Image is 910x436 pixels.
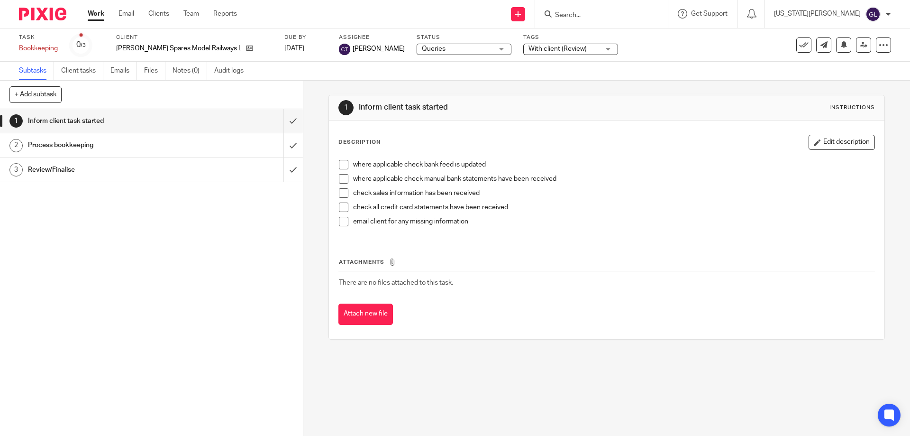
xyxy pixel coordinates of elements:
[9,114,23,128] div: 1
[110,62,137,80] a: Emails
[9,86,62,102] button: + Add subtask
[28,114,192,128] h1: Inform client task started
[339,260,384,265] span: Attachments
[148,9,169,19] a: Clients
[353,217,874,226] p: email client for any missing information
[528,46,587,52] span: With client (Review)
[339,34,405,41] label: Assignee
[118,9,134,19] a: Email
[865,7,881,22] img: svg%3E
[353,160,874,169] p: where applicable check bank feed is updated
[19,62,54,80] a: Subtasks
[19,8,66,20] img: Pixie
[28,163,192,177] h1: Review/Finalise
[116,44,241,53] p: [PERSON_NAME] Spares Model Railways Limited
[28,138,192,152] h1: Process bookkeeping
[829,104,875,111] div: Instructions
[353,188,874,198] p: check sales information has been received
[284,34,327,41] label: Due by
[339,44,350,55] img: svg%3E
[214,62,251,80] a: Audit logs
[61,62,103,80] a: Client tasks
[19,34,58,41] label: Task
[9,139,23,152] div: 2
[774,9,861,19] p: [US_STATE][PERSON_NAME]
[116,34,273,41] label: Client
[183,9,199,19] a: Team
[338,304,393,325] button: Attach new file
[76,39,86,50] div: 0
[9,163,23,176] div: 3
[173,62,207,80] a: Notes (0)
[88,9,104,19] a: Work
[359,102,627,112] h1: Inform client task started
[353,203,874,212] p: check all credit card statements have been received
[809,135,875,150] button: Edit description
[422,46,446,52] span: Queries
[284,45,304,52] span: [DATE]
[81,43,86,48] small: /3
[213,9,237,19] a: Reports
[691,10,728,17] span: Get Support
[144,62,165,80] a: Files
[554,11,639,20] input: Search
[338,100,354,115] div: 1
[339,279,453,286] span: There are no files attached to this task.
[353,174,874,184] p: where applicable check manual bank statements have been received
[523,34,618,41] label: Tags
[338,139,381,146] p: Description
[417,34,511,41] label: Status
[353,44,405,54] span: [PERSON_NAME]
[19,44,58,53] div: Bookkeeping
